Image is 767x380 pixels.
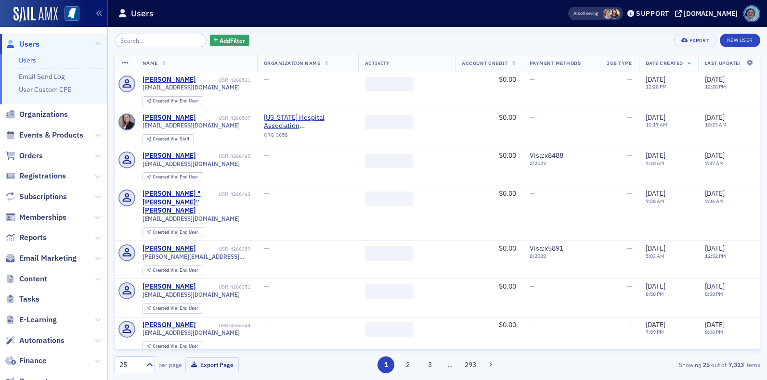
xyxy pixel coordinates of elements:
[627,151,632,160] span: —
[19,212,66,223] span: Memberships
[365,77,413,91] span: ‌
[705,291,723,297] time: 8:58 PM
[158,360,182,369] label: per page
[19,109,68,120] span: Organizations
[462,60,507,66] span: Account Credit
[675,10,741,17] button: [DOMAIN_NAME]
[705,189,725,198] span: [DATE]
[646,151,665,160] span: [DATE]
[646,329,664,335] time: 7:59 PM
[705,320,725,329] span: [DATE]
[627,113,632,122] span: —
[19,335,65,346] span: Automations
[264,320,269,329] span: —
[143,152,196,160] div: [PERSON_NAME]
[365,115,413,129] span: ‌
[607,60,632,66] span: Job Type
[19,253,77,264] span: Email Marketing
[143,84,240,91] span: [EMAIL_ADDRESS][DOMAIN_NAME]
[365,284,413,299] span: ‌
[5,151,43,161] a: Orders
[19,39,39,50] span: Users
[530,189,535,198] span: —
[552,360,760,369] div: Showing out of items
[185,357,239,372] button: Export Page
[143,172,203,182] div: Created Via: End User
[264,244,269,253] span: —
[530,282,535,291] span: —
[684,9,738,18] div: [DOMAIN_NAME]
[143,160,240,167] span: [EMAIL_ADDRESS][DOMAIN_NAME]
[153,229,180,235] span: Created Via :
[705,160,724,166] time: 9:37 AM
[646,75,665,84] span: [DATE]
[573,10,598,17] span: Viewing
[400,356,416,373] button: 2
[143,304,203,314] div: Created Via: End User
[153,230,198,235] div: End User
[499,282,516,291] span: $0.00
[705,121,727,128] time: 10:23 AM
[143,122,240,129] span: [EMAIL_ADDRESS][DOMAIN_NAME]
[143,190,217,215] div: [PERSON_NAME] "[PERSON_NAME]" [PERSON_NAME]
[5,171,66,181] a: Registrations
[153,305,180,311] span: Created Via :
[646,113,665,122] span: [DATE]
[365,60,390,66] span: Activity
[131,8,154,19] h1: Users
[153,268,198,273] div: End User
[153,343,180,349] span: Created Via :
[13,7,58,22] img: SailAMX
[646,244,665,253] span: [DATE]
[153,99,198,104] div: End User
[143,282,196,291] a: [PERSON_NAME]
[573,10,583,16] div: Also
[19,130,83,140] span: Events & Products
[197,322,250,329] div: USR-4266344
[674,34,716,47] button: Export
[646,320,665,329] span: [DATE]
[499,75,516,84] span: $0.00
[19,85,71,94] a: User Custom CPE
[689,38,709,43] div: Export
[499,244,516,253] span: $0.00
[143,60,158,66] span: Name
[153,174,180,180] span: Created Via :
[530,253,584,259] span: 8 / 2028
[705,151,725,160] span: [DATE]
[19,56,36,64] a: Users
[701,360,711,369] strong: 25
[499,113,516,122] span: $0.00
[264,114,351,130] span: Mississippi Hospital Association (Jackson)
[365,153,413,168] span: ‌
[627,282,632,291] span: —
[530,60,581,66] span: Payment Methods
[5,294,39,304] a: Tasks
[720,34,760,47] a: New User
[5,253,77,264] a: Email Marketing
[143,114,196,122] a: [PERSON_NAME]
[143,96,203,106] div: Created Via: End User
[705,282,725,291] span: [DATE]
[153,98,180,104] span: Created Via :
[627,244,632,253] span: —
[646,198,664,204] time: 9:28 AM
[220,36,245,45] span: Add Filter
[19,191,67,202] span: Subscriptions
[197,246,250,252] div: USR-4266359
[197,284,250,290] div: USR-4266351
[264,75,269,84] span: —
[610,9,620,19] span: Noma Burge
[5,274,47,284] a: Content
[264,282,269,291] span: —
[705,60,742,66] span: Last Updated
[5,39,39,50] a: Users
[627,189,632,198] span: —
[705,113,725,122] span: [DATE]
[143,134,194,144] div: Created Via: Staff
[530,151,563,160] span: Visa : x8488
[530,320,535,329] span: —
[5,232,47,243] a: Reports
